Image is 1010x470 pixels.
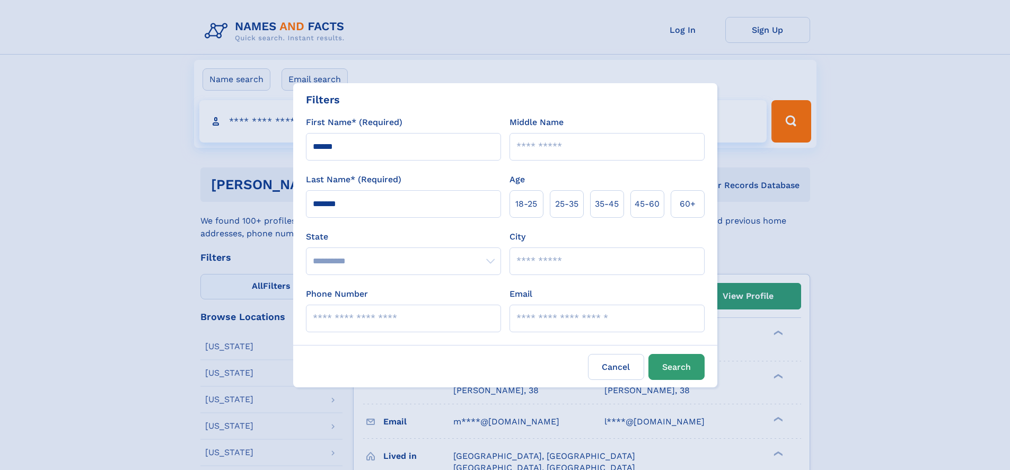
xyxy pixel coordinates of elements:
[510,230,525,243] label: City
[510,288,532,300] label: Email
[306,116,402,129] label: First Name* (Required)
[595,198,619,210] span: 35‑45
[306,92,340,108] div: Filters
[510,116,564,129] label: Middle Name
[555,198,578,210] span: 25‑35
[648,354,705,380] button: Search
[510,173,525,186] label: Age
[306,288,368,300] label: Phone Number
[306,173,401,186] label: Last Name* (Required)
[680,198,696,210] span: 60+
[306,230,501,243] label: State
[635,198,660,210] span: 45‑60
[515,198,537,210] span: 18‑25
[588,354,644,380] label: Cancel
